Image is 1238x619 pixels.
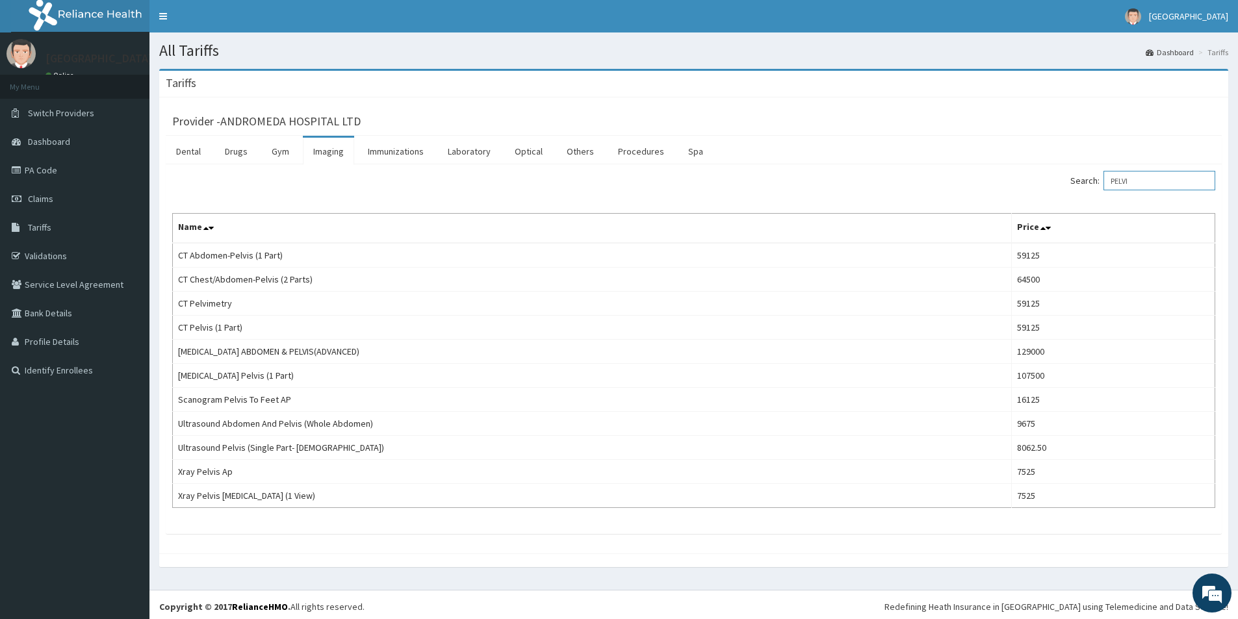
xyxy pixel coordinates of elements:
div: Redefining Heath Insurance in [GEOGRAPHIC_DATA] using Telemedicine and Data Science! [884,600,1228,613]
th: Price [1011,214,1215,244]
span: Claims [28,193,53,205]
img: d_794563401_company_1708531726252_794563401 [24,65,53,97]
img: User Image [6,39,36,68]
td: 64500 [1011,268,1215,292]
td: 107500 [1011,364,1215,388]
h3: Tariffs [166,77,196,89]
td: CT Abdomen-Pelvis (1 Part) [173,243,1012,268]
textarea: Type your message and hit 'Enter' [6,355,248,400]
a: RelianceHMO [232,601,288,613]
td: 7525 [1011,484,1215,508]
div: Chat with us now [68,73,218,90]
th: Name [173,214,1012,244]
td: Xray Pelvis Ap [173,460,1012,484]
td: Scanogram Pelvis To Feet AP [173,388,1012,412]
span: Dashboard [28,136,70,147]
td: 7525 [1011,460,1215,484]
a: Others [556,138,604,165]
td: CT Chest/Abdomen-Pelvis (2 Parts) [173,268,1012,292]
li: Tariffs [1195,47,1228,58]
td: 59125 [1011,243,1215,268]
span: Tariffs [28,221,51,233]
div: Minimize live chat window [213,6,244,38]
input: Search: [1103,171,1215,190]
a: Immunizations [357,138,434,165]
a: Procedures [608,138,675,165]
span: We're online! [75,164,179,295]
a: Spa [678,138,714,165]
td: CT Pelvis (1 Part) [173,316,1012,340]
td: 8062.50 [1011,436,1215,460]
img: User Image [1125,8,1141,25]
td: [MEDICAL_DATA] Pelvis (1 Part) [173,364,1012,388]
span: [GEOGRAPHIC_DATA] [1149,10,1228,22]
a: Dashboard [1146,47,1194,58]
td: Ultrasound Pelvis (Single Part- [DEMOGRAPHIC_DATA]) [173,436,1012,460]
a: Online [45,71,77,80]
p: [GEOGRAPHIC_DATA] [45,53,153,64]
a: Gym [261,138,300,165]
h1: All Tariffs [159,42,1228,59]
td: [MEDICAL_DATA] ABDOMEN & PELVIS(ADVANCED) [173,340,1012,364]
a: Imaging [303,138,354,165]
a: Optical [504,138,553,165]
td: CT Pelvimetry [173,292,1012,316]
a: Laboratory [437,138,501,165]
a: Dental [166,138,211,165]
strong: Copyright © 2017 . [159,601,290,613]
td: 16125 [1011,388,1215,412]
td: 129000 [1011,340,1215,364]
td: 59125 [1011,292,1215,316]
td: 59125 [1011,316,1215,340]
td: Ultrasound Abdomen And Pelvis (Whole Abdomen) [173,412,1012,436]
h3: Provider - ANDROMEDA HOSPITAL LTD [172,116,361,127]
label: Search: [1070,171,1215,190]
td: Xray Pelvis [MEDICAL_DATA] (1 View) [173,484,1012,508]
span: Switch Providers [28,107,94,119]
a: Drugs [214,138,258,165]
td: 9675 [1011,412,1215,436]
